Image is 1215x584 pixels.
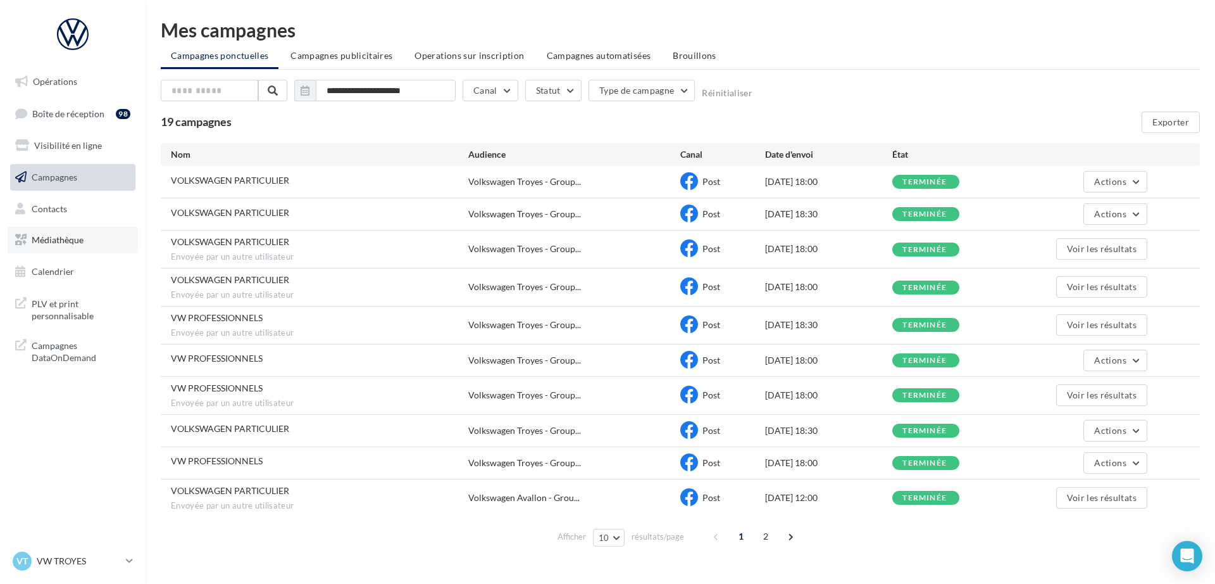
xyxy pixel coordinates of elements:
span: VW PROFESSIONNELS [171,383,263,393]
div: terminée [902,246,947,254]
span: Actions [1094,355,1126,365]
div: terminée [902,494,947,502]
span: Brouillons [673,50,716,61]
div: terminée [902,357,947,365]
span: Envoyée par un autre utilisateur [171,251,468,263]
span: Envoyée par un autre utilisateur [171,327,468,339]
button: Actions [1083,350,1147,371]
span: Boîte de réception [32,108,104,118]
div: terminée [902,178,947,186]
a: Campagnes [8,164,138,191]
span: Volkswagen Troyes - Group... [468,281,581,293]
a: PLV et print personnalisable [8,290,138,327]
a: Visibilité en ligne [8,132,138,159]
div: Date d'envoi [765,148,892,161]
span: Opérations [33,76,77,87]
span: Campagnes DataOnDemand [32,337,130,364]
button: Réinitialiser [702,88,752,98]
span: VW PROFESSIONNELS [171,353,263,364]
span: Volkswagen Troyes - Group... [468,354,581,367]
div: État [892,148,1019,161]
span: Actions [1094,457,1126,468]
a: Boîte de réception98 [8,100,138,127]
div: [DATE] 18:00 [765,281,892,293]
a: Calendrier [8,258,138,285]
a: Médiathèque [8,227,138,253]
span: Volkswagen Troyes - Group... [468,389,581,402]
div: [DATE] 18:30 [765,424,892,437]
span: Post [702,319,720,330]
p: VW TROYES [37,555,121,568]
button: Voir les résultats [1056,487,1147,509]
div: [DATE] 12:00 [765,492,892,504]
span: Post [702,492,720,503]
span: Volkswagen Troyes - Group... [468,243,581,255]
button: Voir les résultats [1056,238,1147,260]
button: Actions [1083,203,1147,225]
span: VOLKSWAGEN PARTICULIER [171,485,289,496]
div: [DATE] 18:30 [765,319,892,331]
button: 10 [593,529,625,547]
span: VW PROFESSIONNELS [171,312,263,323]
span: VOLKSWAGEN PARTICULIER [171,423,289,434]
a: Campagnes DataOnDemand [8,332,138,369]
span: VOLKSWAGEN PARTICULIER [171,274,289,285]
span: VOLKSWAGEN PARTICULIER [171,175,289,186]
span: Campagnes automatisées [547,50,651,61]
button: Voir les résultats [1056,314,1147,336]
span: Post [702,176,720,187]
div: [DATE] 18:00 [765,354,892,367]
button: Actions [1083,452,1147,474]
span: Post [702,208,720,219]
span: VOLKSWAGEN PARTICULIER [171,207,289,218]
span: VT [16,555,28,568]
span: Actions [1094,176,1126,187]
div: terminée [902,321,947,329]
div: Mes campagnes [161,20,1200,39]
span: Volkswagen Troyes - Group... [468,175,581,188]
span: Contacts [32,203,67,213]
div: terminée [902,427,947,435]
span: PLV et print personnalisable [32,295,130,322]
span: Post [702,390,720,400]
button: Actions [1083,171,1147,193]
button: Exporter [1142,111,1200,133]
a: Contacts [8,196,138,222]
button: Voir les résultats [1056,276,1147,298]
span: résultats/page [632,531,684,543]
span: Volkswagen Troyes - Group... [468,457,581,469]
span: Volkswagen Troyes - Group... [468,424,581,437]
span: Post [702,243,720,254]
div: terminée [902,391,947,400]
span: Calendrier [32,266,74,277]
span: Campagnes publicitaires [290,50,392,61]
span: Volkswagen Avallon - Grou... [468,492,580,504]
div: 98 [116,109,130,119]
span: Post [702,281,720,292]
div: [DATE] 18:30 [765,208,892,220]
div: Audience [468,148,680,161]
span: Envoyée par un autre utilisateur [171,289,468,301]
span: 10 [599,533,609,543]
span: 2 [756,526,776,547]
span: Envoyée par un autre utilisateur [171,398,468,409]
span: 19 campagnes [161,115,232,129]
span: Volkswagen Troyes - Group... [468,208,581,220]
button: Voir les résultats [1056,384,1147,406]
div: terminée [902,459,947,467]
div: [DATE] 18:00 [765,389,892,402]
span: Post [702,457,720,468]
span: VW PROFESSIONNELS [171,455,263,466]
div: Canal [680,148,765,161]
span: Afficher [558,531,586,543]
div: terminée [902,284,947,292]
span: Visibilité en ligne [34,140,102,151]
span: Operations sur inscription [414,50,524,61]
span: Volkswagen Troyes - Group... [468,319,581,331]
span: 1 [731,526,751,547]
a: VT VW TROYES [10,549,135,573]
div: [DATE] 18:00 [765,175,892,188]
a: Opérations [8,68,138,95]
div: [DATE] 18:00 [765,457,892,469]
div: terminée [902,210,947,219]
